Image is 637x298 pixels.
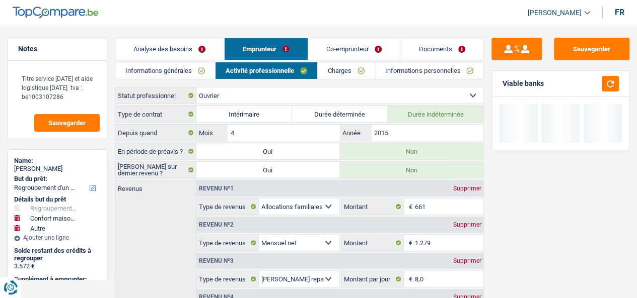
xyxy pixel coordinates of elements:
label: Type de contrat [115,106,196,122]
label: Supplément à emprunter: [14,275,99,283]
label: Intérimaire [196,106,292,122]
label: Revenus [115,180,196,192]
label: Non [340,162,483,178]
span: € [404,271,415,287]
a: Activité professionnelle [216,62,317,79]
input: MM [228,125,340,141]
h5: Notes [18,45,97,53]
label: Non [340,143,483,159]
div: Ajouter une ligne [14,234,101,241]
label: Type de revenus [196,235,259,251]
div: Viable banks [502,79,543,88]
input: AAAA [372,125,484,141]
a: Co-emprunteur [308,38,400,60]
a: [PERSON_NAME] [520,5,590,21]
a: Charges [318,62,375,79]
div: 3.572 € [14,262,101,270]
div: Supprimer [450,185,483,191]
label: Type de revenus [196,198,259,215]
button: Sauvegarder [554,38,629,60]
a: Documents [400,38,483,60]
div: Revenu nº3 [196,258,236,264]
label: But du prêt: [14,175,99,183]
label: Durée déterminée [292,106,388,122]
button: Sauvegarder [34,114,100,132]
div: [PERSON_NAME] [14,165,101,173]
span: Sauvegarder [48,120,86,126]
span: € [404,235,415,251]
span: [PERSON_NAME] [528,9,582,17]
a: Analyse des besoins [115,38,224,60]
a: Informations générales [115,62,215,79]
label: En période de préavis ? [115,143,196,159]
div: fr [615,8,624,17]
div: Revenu nº2 [196,222,236,228]
img: TopCompare Logo [13,7,98,19]
div: Détails but du prêt [14,195,101,204]
label: Oui [196,143,340,159]
div: Solde restant des crédits à regrouper [14,247,101,262]
label: Depuis quand [115,125,196,141]
label: Montant par jour [341,271,404,287]
label: Oui [196,162,340,178]
label: Année [340,125,372,141]
div: Revenu nº1 [196,185,236,191]
div: Supprimer [450,222,483,228]
div: Name: [14,157,101,165]
label: Durée indéterminée [388,106,483,122]
a: Informations personnelles [375,62,483,79]
div: Supprimer [450,258,483,264]
label: Type de revenus [196,271,259,287]
label: Mois [196,125,228,141]
span: € [404,198,415,215]
a: Emprunteur [225,38,308,60]
label: Montant [341,235,404,251]
label: [PERSON_NAME] sur dernier revenu ? [115,162,196,178]
label: Statut professionnel [115,87,196,104]
label: Montant [341,198,404,215]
